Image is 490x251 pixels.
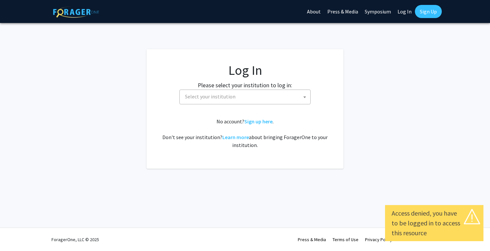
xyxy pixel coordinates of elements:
[160,62,330,78] h1: Log In
[51,228,99,251] div: ForagerOne, LLC © 2025
[179,90,311,104] span: Select your institution
[298,237,326,242] a: Press & Media
[185,93,235,100] span: Select your institution
[333,237,358,242] a: Terms of Use
[53,6,99,18] img: ForagerOne Logo
[160,117,330,149] div: No account? . Don't see your institution? about bringing ForagerOne to your institution.
[415,5,442,18] a: Sign Up
[365,237,392,242] a: Privacy Policy
[198,81,292,90] label: Please select your institution to log in:
[244,118,273,125] a: Sign up here
[392,208,477,238] div: Access denied, you have to be logged in to access this resource
[182,90,310,103] span: Select your institution
[222,134,249,140] a: Learn more about bringing ForagerOne to your institution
